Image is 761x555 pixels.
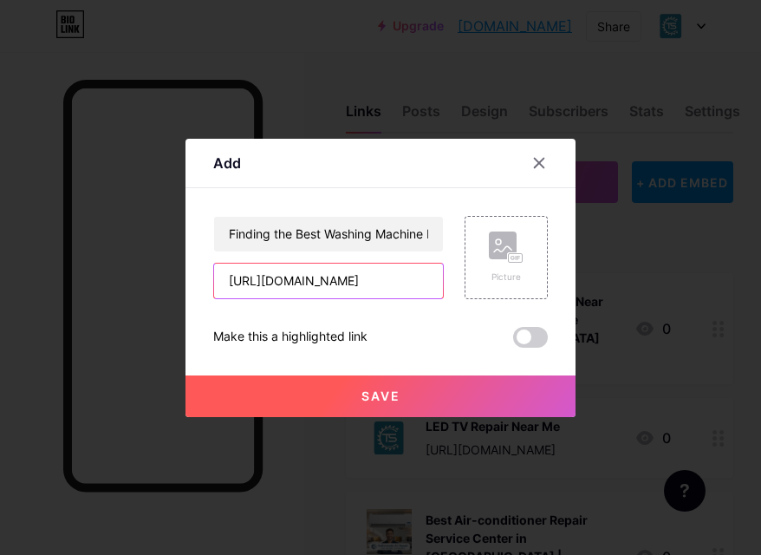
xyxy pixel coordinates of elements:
[213,153,241,173] div: Add
[214,217,443,251] input: Title
[489,271,524,284] div: Picture
[361,388,400,403] span: Save
[214,264,443,298] input: URL
[185,375,576,417] button: Save
[213,327,367,348] div: Make this a highlighted link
